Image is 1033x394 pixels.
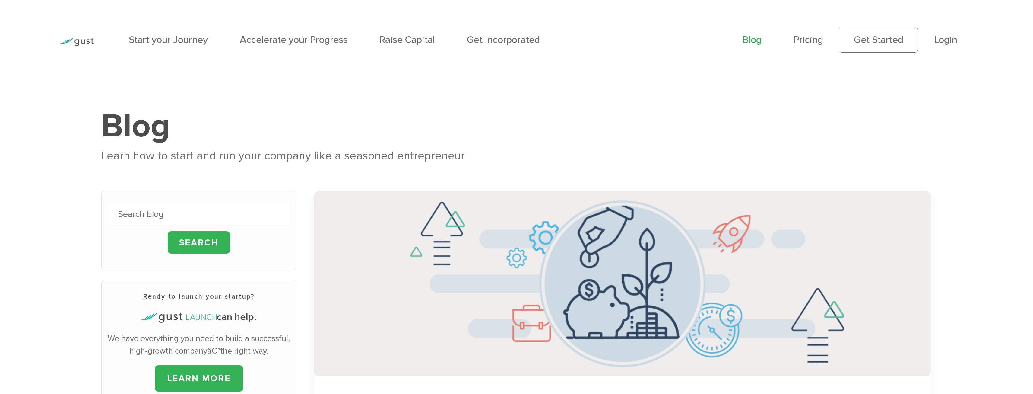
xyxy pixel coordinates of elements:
[101,146,932,165] div: Learn how to start and run your company like a seasoned entrepreneur
[107,203,291,227] input: Search blog
[934,34,957,46] a: Login
[839,27,918,53] a: Get Started
[379,34,435,46] a: Raise Capital
[60,38,94,46] img: Gust Logo
[107,310,291,324] h4: can help.
[168,231,230,253] input: Search
[314,191,930,376] img: Successful Startup Founders Invest In Their Own Ventures 0742d64fd6a698c3cfa409e71c3cc4e5620a7e72...
[794,34,823,46] a: Pricing
[129,34,208,46] a: Start your Journey
[107,292,291,302] h3: Ready to launch your startup?
[467,34,540,46] a: Get Incorporated
[240,34,348,46] a: Accelerate your Progress
[101,107,932,146] h1: Blog
[107,332,291,357] p: We have everything you need to build a successful, high-growth companyâ€”the right way.
[742,34,762,46] a: Blog
[155,365,243,392] a: LEARN MORE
